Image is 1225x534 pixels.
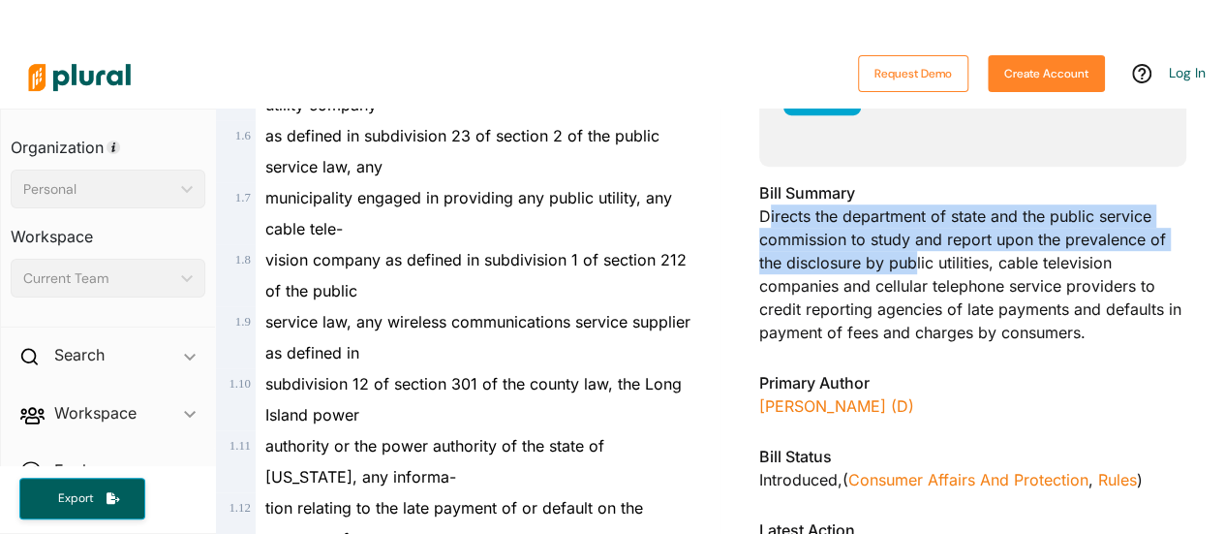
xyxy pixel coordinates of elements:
div: Current Team [23,268,173,289]
div: Tooltip anchor [105,139,122,156]
h3: Primary Author [759,371,1186,394]
a: Create Account [988,62,1105,82]
h2: Search [54,344,105,365]
span: Export [45,490,107,507]
img: Logo for Plural [12,44,147,111]
a: Rules [1098,470,1137,489]
iframe: Intercom live chat [1159,468,1206,515]
button: Export [19,478,145,519]
h3: Bill Summary [759,181,1186,204]
button: Request Demo [858,55,968,92]
span: as defined in subdivision 23 of section 2 of the public service law, any [265,126,659,176]
h3: Organization [11,119,205,162]
a: Consumer Affairs and Protection [848,470,1088,489]
span: 1 . 12 [229,501,250,515]
h3: Bill Status [759,445,1186,468]
span: municipality engaged in providing any public utility, any cable tele- [265,188,672,238]
span: vision company as defined in subdivision 1 of section 212 of the public [265,250,687,300]
span: service law, any wireless communications service supplier as defined in [265,312,690,362]
button: Create Account [988,55,1105,92]
span: 1 . 10 [229,377,250,391]
span: authority or the power authority of the state of [US_STATE], any informa- [265,436,604,487]
div: Personal [23,179,173,200]
span: 1 . 8 [235,253,251,267]
h3: Workspace [11,208,205,251]
span: 1 . 6 [235,129,251,142]
a: Request Demo [858,62,968,82]
span: 1 . 9 [235,315,251,329]
div: Introduced , ( ) [759,468,1186,491]
span: subdivision 12 of section 301 of the county law, the Long Island power [265,374,682,424]
div: Directs the department of state and the public service commission to study and report upon the pr... [759,181,1186,356]
a: [PERSON_NAME] (D) [759,396,914,416]
span: 1 . 7 [235,191,251,204]
a: Log In [1169,64,1206,81]
span: 1 . 11 [230,439,251,453]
